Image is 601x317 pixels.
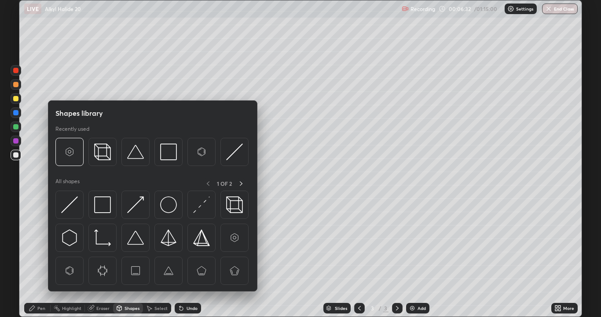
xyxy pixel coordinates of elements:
img: svg+xml;charset=utf-8,%3Csvg%20xmlns%3D%22http%3A%2F%2Fwww.w3.org%2F2000%2Fsvg%22%20width%3D%2265... [94,262,111,279]
img: recording.375f2c34.svg [402,5,409,12]
div: Pen [37,306,45,310]
p: Recently used [55,125,89,133]
div: More [563,306,574,310]
div: Add [418,306,426,310]
img: svg+xml;charset=utf-8,%3Csvg%20xmlns%3D%22http%3A%2F%2Fwww.w3.org%2F2000%2Fsvg%22%20width%3D%2265... [61,262,78,279]
img: svg+xml;charset=utf-8,%3Csvg%20xmlns%3D%22http%3A%2F%2Fwww.w3.org%2F2000%2Fsvg%22%20width%3D%2234... [160,229,177,246]
img: svg+xml;charset=utf-8,%3Csvg%20xmlns%3D%22http%3A%2F%2Fwww.w3.org%2F2000%2Fsvg%22%20width%3D%2235... [226,196,243,213]
h5: Shapes library [55,108,103,118]
img: svg+xml;charset=utf-8,%3Csvg%20xmlns%3D%22http%3A%2F%2Fwww.w3.org%2F2000%2Fsvg%22%20width%3D%2236... [160,196,177,213]
button: End Class [542,4,578,14]
img: svg+xml;charset=utf-8,%3Csvg%20xmlns%3D%22http%3A%2F%2Fwww.w3.org%2F2000%2Fsvg%22%20width%3D%2230... [61,229,78,246]
img: svg+xml;charset=utf-8,%3Csvg%20xmlns%3D%22http%3A%2F%2Fwww.w3.org%2F2000%2Fsvg%22%20width%3D%2265... [226,262,243,279]
p: LIVE [27,5,39,12]
div: 3 [383,304,388,312]
div: Eraser [96,306,110,310]
img: svg+xml;charset=utf-8,%3Csvg%20xmlns%3D%22http%3A%2F%2Fwww.w3.org%2F2000%2Fsvg%22%20width%3D%2230... [61,196,78,213]
img: end-class-cross [545,5,552,12]
div: Undo [187,306,198,310]
img: svg+xml;charset=utf-8,%3Csvg%20xmlns%3D%22http%3A%2F%2Fwww.w3.org%2F2000%2Fsvg%22%20width%3D%2230... [127,196,144,213]
img: svg+xml;charset=utf-8,%3Csvg%20xmlns%3D%22http%3A%2F%2Fwww.w3.org%2F2000%2Fsvg%22%20width%3D%2265... [193,262,210,279]
div: Select [154,306,168,310]
img: svg+xml;charset=utf-8,%3Csvg%20xmlns%3D%22http%3A%2F%2Fwww.w3.org%2F2000%2Fsvg%22%20width%3D%2230... [193,196,210,213]
p: Alkyl Halide 20 [45,5,81,12]
img: svg+xml;charset=utf-8,%3Csvg%20xmlns%3D%22http%3A%2F%2Fwww.w3.org%2F2000%2Fsvg%22%20width%3D%2265... [160,262,177,279]
div: Slides [335,306,347,310]
img: svg+xml;charset=utf-8,%3Csvg%20xmlns%3D%22http%3A%2F%2Fwww.w3.org%2F2000%2Fsvg%22%20width%3D%2234... [193,229,210,246]
img: svg+xml;charset=utf-8,%3Csvg%20xmlns%3D%22http%3A%2F%2Fwww.w3.org%2F2000%2Fsvg%22%20width%3D%2230... [226,144,243,160]
p: Recording [410,6,435,12]
img: svg+xml;charset=utf-8,%3Csvg%20xmlns%3D%22http%3A%2F%2Fwww.w3.org%2F2000%2Fsvg%22%20width%3D%2233... [94,229,111,246]
img: svg+xml;charset=utf-8,%3Csvg%20xmlns%3D%22http%3A%2F%2Fwww.w3.org%2F2000%2Fsvg%22%20width%3D%2234... [160,144,177,160]
img: svg+xml;charset=utf-8,%3Csvg%20xmlns%3D%22http%3A%2F%2Fwww.w3.org%2F2000%2Fsvg%22%20width%3D%2238... [127,229,144,246]
div: Shapes [125,306,139,310]
img: add-slide-button [409,305,416,312]
img: svg+xml;charset=utf-8,%3Csvg%20xmlns%3D%22http%3A%2F%2Fwww.w3.org%2F2000%2Fsvg%22%20width%3D%2238... [127,144,144,160]
img: svg+xml;charset=utf-8,%3Csvg%20xmlns%3D%22http%3A%2F%2Fwww.w3.org%2F2000%2Fsvg%22%20width%3D%2265... [127,262,144,279]
img: svg+xml;charset=utf-8,%3Csvg%20xmlns%3D%22http%3A%2F%2Fwww.w3.org%2F2000%2Fsvg%22%20width%3D%2235... [94,144,111,160]
div: Highlight [62,306,81,310]
div: / [379,306,381,311]
img: svg+xml;charset=utf-8,%3Csvg%20xmlns%3D%22http%3A%2F%2Fwww.w3.org%2F2000%2Fsvg%22%20width%3D%2265... [226,229,243,246]
img: svg+xml;charset=utf-8,%3Csvg%20xmlns%3D%22http%3A%2F%2Fwww.w3.org%2F2000%2Fsvg%22%20width%3D%2265... [61,144,78,160]
img: svg+xml;charset=utf-8,%3Csvg%20xmlns%3D%22http%3A%2F%2Fwww.w3.org%2F2000%2Fsvg%22%20width%3D%2234... [94,196,111,213]
p: All shapes [55,178,80,189]
img: class-settings-icons [507,5,514,12]
div: 3 [368,306,377,311]
p: 1 OF 2 [217,180,232,187]
img: svg+xml;charset=utf-8,%3Csvg%20xmlns%3D%22http%3A%2F%2Fwww.w3.org%2F2000%2Fsvg%22%20width%3D%2265... [193,144,210,160]
p: Settings [516,7,533,11]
